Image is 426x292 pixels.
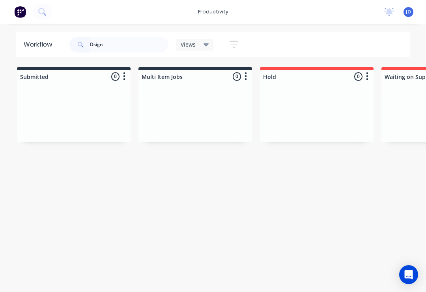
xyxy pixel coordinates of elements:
span: Views [181,40,196,49]
div: Open Intercom Messenger [399,265,418,284]
div: productivity [194,6,232,18]
input: Search for orders... [90,37,168,52]
div: Workflow [24,40,56,49]
img: Factory [14,6,26,18]
span: JD [406,8,411,15]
